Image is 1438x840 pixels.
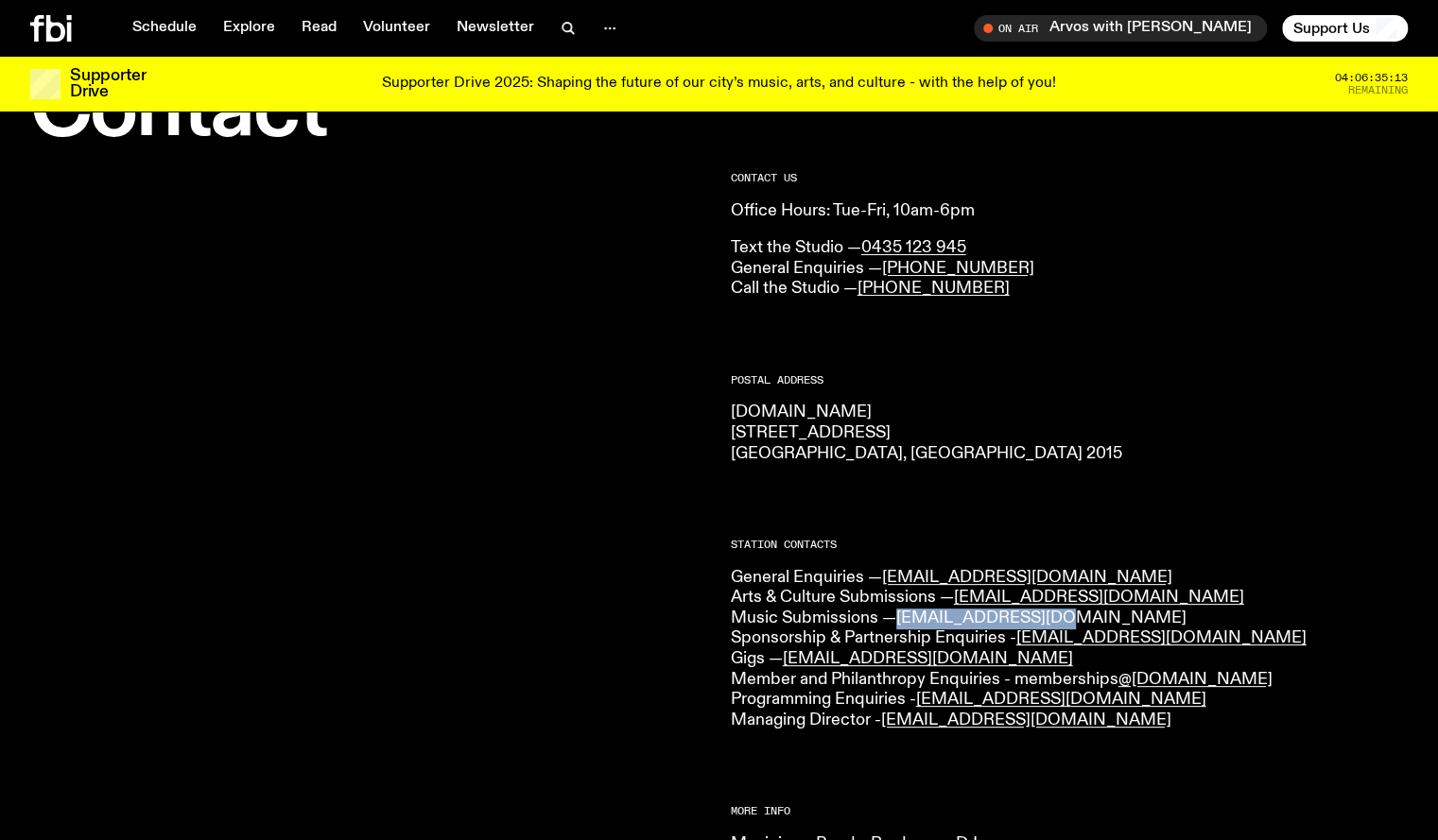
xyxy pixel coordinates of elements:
a: Read [290,15,348,42]
span: Remaining [1348,85,1408,95]
button: Support Us [1282,15,1408,42]
h2: Postal Address [731,375,1409,386]
a: [EMAIL_ADDRESS][DOMAIN_NAME] [881,711,1171,729]
a: [EMAIL_ADDRESS][DOMAIN_NAME] [896,609,1187,626]
a: [PHONE_NUMBER] [858,280,1010,297]
a: [EMAIL_ADDRESS][DOMAIN_NAME] [882,569,1172,586]
h2: More Info [731,806,1409,816]
p: Supporter Drive 2025: Shaping the future of our city’s music, arts, and culture - with the help o... [382,76,1056,93]
p: General Enquiries — Arts & Culture Submissions — Music Submissions — Sponsorship & Partnership En... [731,568,1409,731]
a: Newsletter [445,15,546,42]
p: Office Hours: Tue-Fri, 10am-6pm [731,201,1409,222]
a: [EMAIL_ADDRESS][DOMAIN_NAME] [954,589,1244,606]
a: [EMAIL_ADDRESS][DOMAIN_NAME] [916,691,1206,708]
a: [PHONE_NUMBER] [882,260,1034,277]
button: On AirArvos with [PERSON_NAME] [974,15,1267,42]
span: Support Us [1293,20,1370,37]
a: 0435 123 945 [861,239,966,256]
a: [EMAIL_ADDRESS][DOMAIN_NAME] [1016,629,1307,646]
p: Text the Studio — General Enquiries — Call the Studio — [731,238,1409,300]
a: Volunteer [352,15,442,42]
a: @[DOMAIN_NAME] [1118,671,1273,688]
h2: CONTACT US [731,173,1409,183]
h1: Contact [30,74,708,150]
a: Schedule [121,15,208,42]
a: Explore [212,15,286,42]
h3: Supporter Drive [70,68,146,100]
h2: Station Contacts [731,540,1409,550]
span: 04:06:35:13 [1335,73,1408,83]
a: [EMAIL_ADDRESS][DOMAIN_NAME] [783,650,1073,667]
p: [DOMAIN_NAME] [STREET_ADDRESS] [GEOGRAPHIC_DATA], [GEOGRAPHIC_DATA] 2015 [731,403,1409,464]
